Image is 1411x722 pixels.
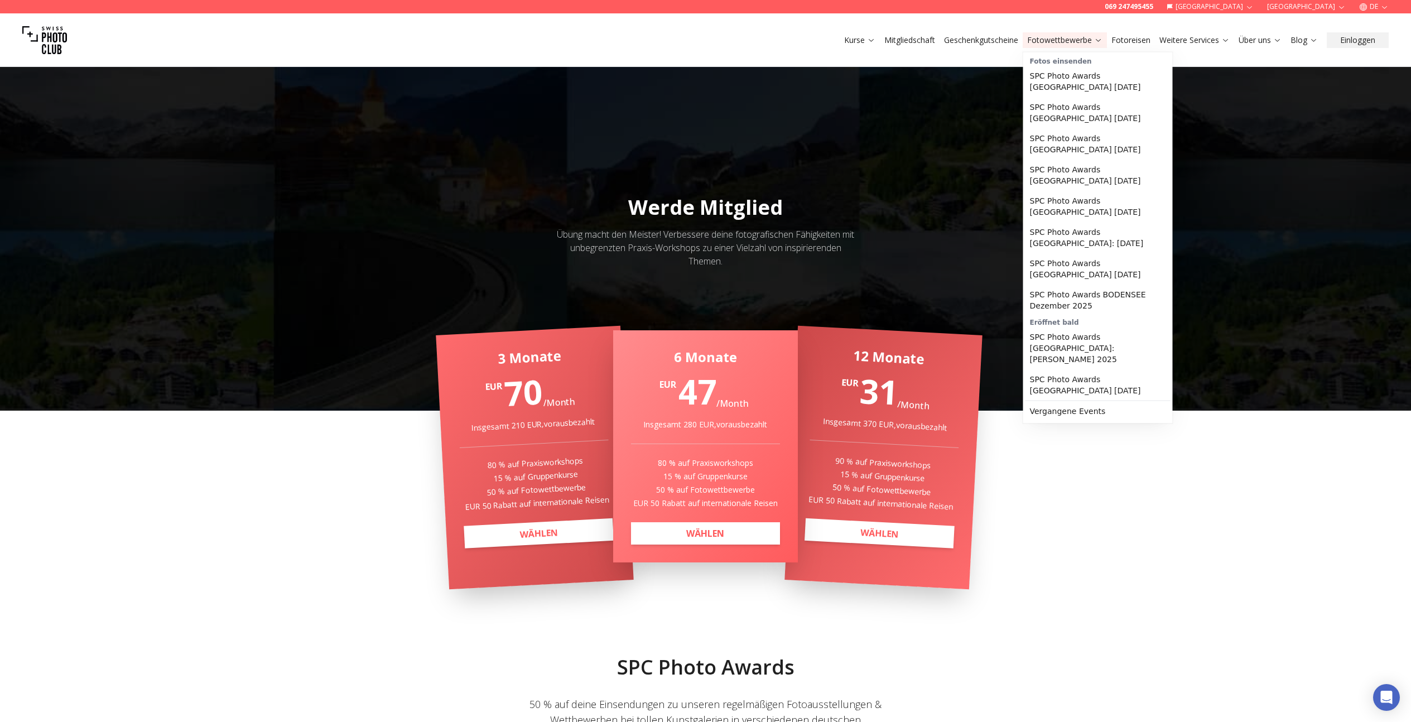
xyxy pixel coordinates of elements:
a: SPC Photo Awards [GEOGRAPHIC_DATA] [DATE] [1025,97,1171,128]
div: 3 Monate [454,344,604,370]
div: Übung macht den Meister! Verbessere deine fotografischen Fähigkeiten mit unbegrenzten Praxis-Work... [554,228,858,268]
span: / Month [542,395,575,409]
h2: SPC Photo Awards [429,656,983,678]
a: SPC Photo Awards [GEOGRAPHIC_DATA] [DATE] [1025,160,1171,191]
p: 15 % auf Gruppenkurse [461,467,610,486]
button: Über uns [1234,32,1286,48]
button: Weitere Services [1155,32,1234,48]
a: Kurse [844,35,875,46]
a: WÄHLEN [805,518,954,548]
a: Mitgliedschaft [884,35,935,46]
a: SPC Photo Awards [GEOGRAPHIC_DATA]: [DATE] [1025,222,1171,253]
button: Blog [1286,32,1322,48]
span: EUR [484,379,502,394]
a: SPC Photo Awards [GEOGRAPHIC_DATA] [DATE] [1025,191,1171,222]
span: 70 [503,368,543,416]
b: WÄHLEN [860,526,899,541]
div: 12 Monate [814,344,964,370]
p: 80 % auf Praxisworkshops [631,458,780,469]
a: WÄHLEN [631,522,780,545]
img: Swiss photo club [22,18,67,62]
div: Eröffnet bald [1025,316,1171,327]
a: WÄHLEN [464,518,613,548]
span: 31 [859,368,899,415]
button: Geschenkgutscheine [940,32,1023,48]
button: Fotoreisen [1107,32,1155,48]
span: EUR [659,378,676,391]
a: SPC Photo Awards [GEOGRAPHIC_DATA]: [PERSON_NAME] 2025 [1025,327,1171,369]
div: Insgesamt 370 EUR , vorausbezahlt [811,415,960,434]
span: EUR [841,376,859,390]
button: Mitgliedschaft [880,32,940,48]
a: Weitere Services [1159,35,1230,46]
div: Insgesamt 210 EUR , vorausbezahlt [458,415,607,434]
a: SPC Photo Awards [GEOGRAPHIC_DATA] [DATE] [1025,253,1171,285]
button: Kurse [840,32,880,48]
a: SPC Photo Awards [GEOGRAPHIC_DATA] [DATE] [1025,66,1171,97]
p: 50 % auf Fotowettbewerbe [807,480,956,499]
a: SPC Photo Awards BODENSEE Dezember 2025 [1025,285,1171,316]
div: Fotos einsenden [1025,55,1171,66]
a: Fotowettbewerbe [1027,35,1102,46]
a: Fotoreisen [1111,35,1150,46]
span: / Month [897,398,930,412]
div: Insgesamt 280 EUR , vorausbezahlt [631,419,780,430]
p: 50 % auf Fotowettbewerbe [461,480,610,499]
p: 50 % auf Fotowettbewerbe [631,484,780,495]
b: WÄHLEN [519,526,557,541]
p: 90 % auf Praxisworkshops [808,454,957,473]
b: WÄHLEN [686,527,724,540]
a: 069 247495455 [1105,2,1153,11]
p: EUR 50 Rabatt auf internationale Reisen [462,494,611,513]
div: Open Intercom Messenger [1373,684,1400,711]
span: Werde Mitglied [628,194,783,221]
p: 15 % auf Gruppenkurse [808,467,957,486]
a: SPC Photo Awards [GEOGRAPHIC_DATA] [DATE] [1025,369,1171,401]
span: 47 [678,369,716,415]
p: 80 % auf Praxisworkshops [460,454,609,473]
p: EUR 50 Rabatt auf internationale Reisen [631,498,780,509]
p: EUR 50 Rabatt auf internationale Reisen [806,494,955,513]
button: Fotowettbewerbe [1023,32,1107,48]
a: Geschenkgutscheine [944,35,1018,46]
a: SPC Photo Awards [GEOGRAPHIC_DATA] [DATE] [1025,128,1171,160]
p: 15 % auf Gruppenkurse [631,471,780,482]
button: Einloggen [1327,32,1389,48]
div: 6 Monate [631,348,780,366]
a: Blog [1290,35,1318,46]
a: Vergangene Events [1025,401,1171,421]
a: Über uns [1239,35,1282,46]
span: / Month [716,397,749,410]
